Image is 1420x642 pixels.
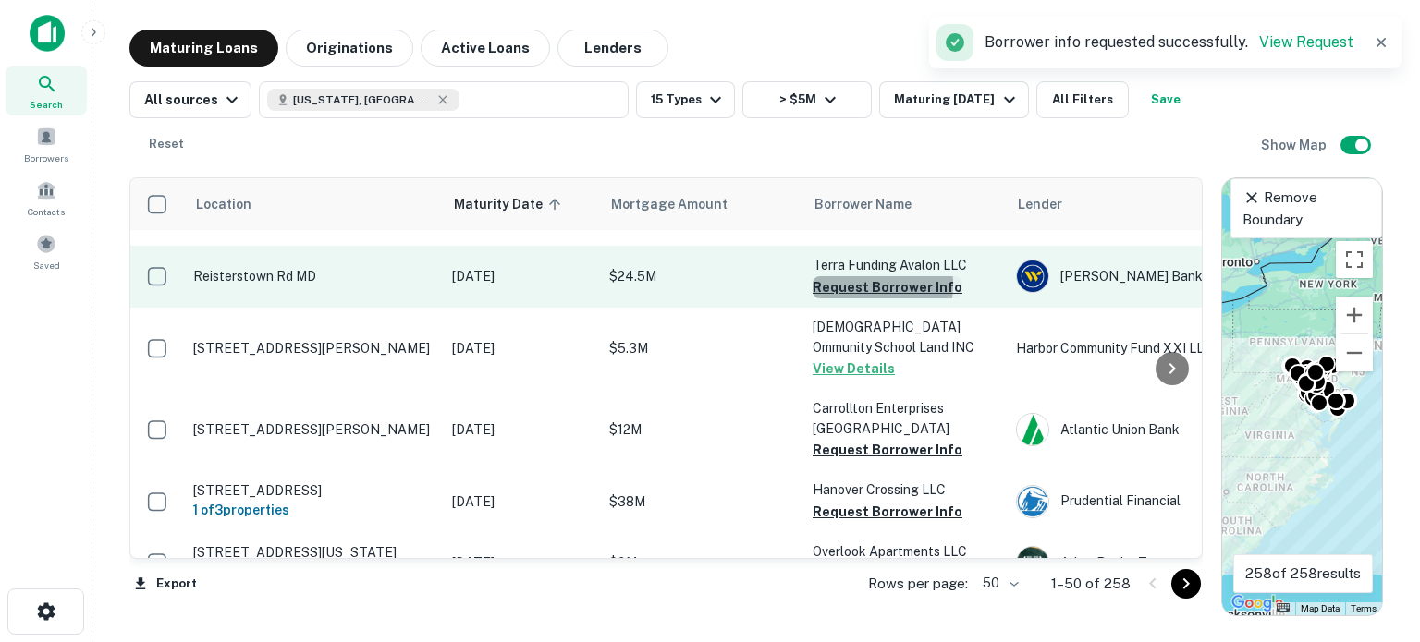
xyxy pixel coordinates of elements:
p: Remove Boundary [1242,187,1370,230]
span: Mortgage Amount [611,193,752,215]
h6: 1 of 3 properties [193,500,434,520]
button: Reset [137,126,196,163]
p: [DATE] [452,338,591,358]
th: Borrower Name [803,178,1007,230]
span: Borrowers [24,151,68,165]
p: Terra Funding Avalon LLC [813,255,998,275]
p: Harbor Community Fund XXI LLC [1016,338,1293,358]
span: Lender [1018,193,1062,215]
button: Zoom in [1336,297,1373,333]
span: Search [30,97,63,112]
button: Keyboard shortcuts [1277,603,1290,612]
p: [DATE] [452,419,591,440]
p: [STREET_ADDRESS][PERSON_NAME] [193,340,434,357]
button: Go to next page [1171,569,1201,599]
p: Hanover Crossing LLC [813,479,998,500]
p: $9M [609,552,794,573]
p: Carrollton Enterprises [GEOGRAPHIC_DATA] [813,398,998,439]
img: picture [1017,414,1048,445]
span: Borrower Name [814,193,912,215]
button: View Details [813,357,895,380]
p: 258 of 258 results [1245,563,1361,585]
img: picture [1017,547,1048,578]
img: picture [1017,260,1048,292]
a: View Request [1259,33,1353,51]
th: Mortgage Amount [600,178,803,230]
div: Atlantic Union Bank [1016,413,1293,446]
p: Reisterstown Rd MD [193,268,434,285]
th: Lender [1007,178,1303,230]
div: Prudential Financial [1016,485,1293,518]
p: $5.3M [609,338,794,358]
a: Search [6,66,87,115]
p: [DATE] [452,552,591,573]
button: All sources [129,81,251,118]
button: Lenders [557,30,668,67]
button: Maturing [DATE] [879,81,1028,118]
p: 1–50 of 258 [1051,573,1131,595]
th: Location [184,178,443,230]
button: Request Borrower Info [813,501,962,523]
button: Save your search to get updates of matches that match your search criteria. [1136,81,1195,118]
p: $38M [609,491,794,512]
div: 0 0 [1222,178,1382,615]
div: Arbor Realty Trust [1016,546,1293,579]
p: Borrower info requested successfully. [985,31,1353,54]
a: Contacts [6,173,87,223]
button: All Filters [1036,81,1129,118]
p: $24.5M [609,266,794,286]
button: 15 Types [636,81,735,118]
img: capitalize-icon.png [30,15,65,52]
span: Maturity Date [454,193,567,215]
img: Google [1227,591,1288,615]
button: [US_STATE], [GEOGRAPHIC_DATA] [259,81,629,118]
button: Maturing Loans [129,30,278,67]
button: Originations [286,30,413,67]
p: Overlook Apartments LLC [813,541,998,562]
div: Maturing [DATE] [894,89,1020,111]
span: Location [195,193,251,215]
h6: Show Map [1261,135,1329,155]
p: $12M [609,419,794,440]
p: Rows per page: [868,573,968,595]
button: Zoom out [1336,334,1373,371]
span: Contacts [28,204,65,219]
p: [STREET_ADDRESS] [193,482,434,499]
span: Saved [33,258,60,273]
button: Request Borrower Info [813,439,962,461]
a: Open this area in Google Maps (opens a new window) [1227,591,1288,615]
a: Saved [6,226,87,276]
div: 50 [975,570,1022,597]
a: Borrowers [6,119,87,169]
div: [PERSON_NAME] Bank [1016,260,1293,293]
p: [DATE] [452,266,591,286]
button: Active Loans [421,30,550,67]
p: [STREET_ADDRESS][US_STATE] [193,544,434,561]
a: Terms (opens in new tab) [1351,603,1377,613]
p: [DEMOGRAPHIC_DATA] Ommunity School Land INC [813,317,998,357]
span: [US_STATE], [GEOGRAPHIC_DATA] [293,91,432,108]
button: Map Data [1301,602,1340,615]
button: Toggle fullscreen view [1336,241,1373,278]
button: > $5M [742,81,872,118]
button: Export [129,570,202,598]
div: All sources [144,89,243,111]
iframe: Chat Widget [1328,435,1420,524]
p: [STREET_ADDRESS][PERSON_NAME] [193,421,434,438]
th: Maturity Date [443,178,600,230]
p: [DATE] [452,491,591,512]
img: picture [1017,486,1048,517]
button: Request Borrower Info [813,276,962,298]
